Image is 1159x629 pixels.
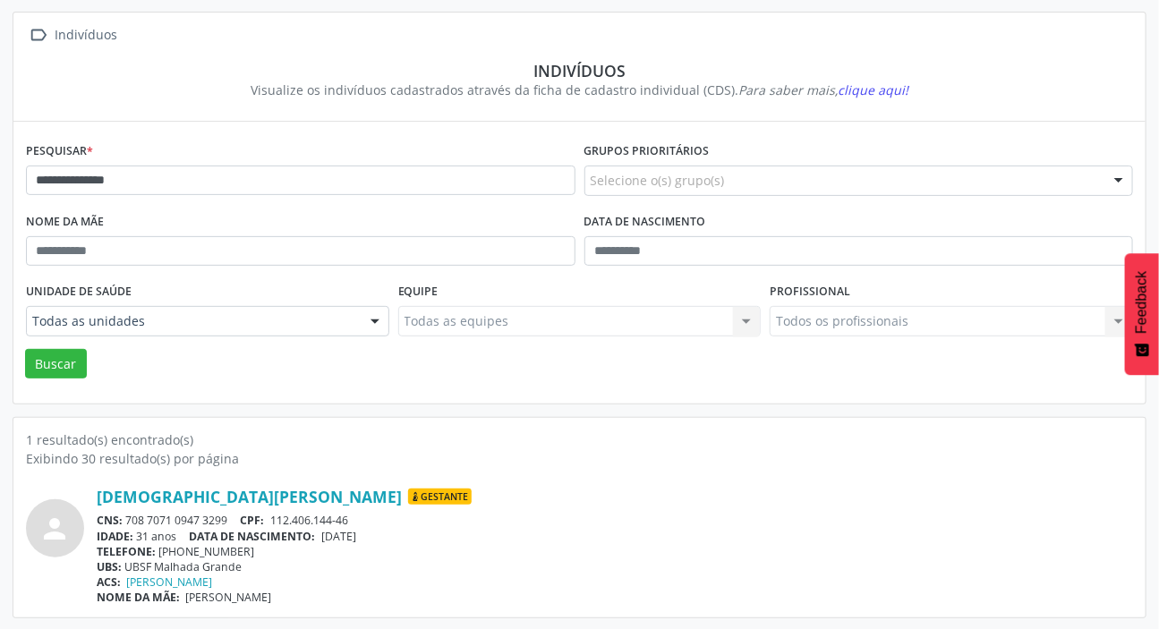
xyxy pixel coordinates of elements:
[270,513,348,528] span: 112.406.144-46
[32,312,353,330] span: Todas as unidades
[97,487,402,506] a: [DEMOGRAPHIC_DATA][PERSON_NAME]
[97,529,1133,544] div: 31 anos
[838,81,908,98] span: clique aqui!
[1125,253,1159,375] button: Feedback - Mostrar pesquisa
[97,544,1133,559] div: [PHONE_NUMBER]
[26,22,52,48] i: 
[190,529,316,544] span: DATA DE NASCIMENTO:
[770,278,850,306] label: Profissional
[398,278,439,306] label: Equipe
[186,590,272,605] span: [PERSON_NAME]
[97,544,156,559] span: TELEFONE:
[39,513,72,545] i: person
[1134,271,1150,334] span: Feedback
[241,513,265,528] span: CPF:
[97,513,1133,528] div: 708 7071 0947 3299
[26,449,1133,468] div: Exibindo 30 resultado(s) por página
[26,430,1133,449] div: 1 resultado(s) encontrado(s)
[97,559,122,574] span: UBS:
[591,171,725,190] span: Selecione o(s) grupo(s)
[584,138,710,166] label: Grupos prioritários
[26,208,104,236] label: Nome da mãe
[38,61,1121,81] div: Indivíduos
[321,529,356,544] span: [DATE]
[97,513,123,528] span: CNS:
[97,574,121,590] span: ACS:
[738,81,908,98] i: Para saber mais,
[127,574,213,590] a: [PERSON_NAME]
[408,489,472,505] span: Gestante
[26,22,121,48] a:  Indivíduos
[52,22,121,48] div: Indivíduos
[38,81,1121,99] div: Visualize os indivíduos cadastrados através da ficha de cadastro individual (CDS).
[25,349,87,379] button: Buscar
[97,529,133,544] span: IDADE:
[26,278,132,306] label: Unidade de saúde
[97,559,1133,574] div: UBSF Malhada Grande
[97,590,180,605] span: NOME DA MÃE:
[584,208,706,236] label: Data de nascimento
[26,138,93,166] label: Pesquisar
